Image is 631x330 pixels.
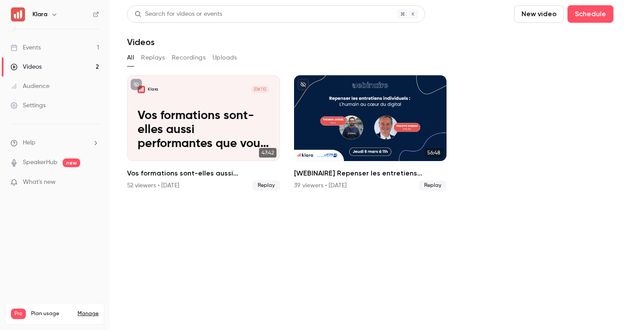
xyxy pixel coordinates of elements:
div: Events [11,43,41,52]
li: Vos formations sont-elles aussi performantes que vous le croyez ? [127,75,280,191]
button: Replays [141,51,165,65]
a: 56:48[WEBINAIRE] Repenser les entretiens individuels : L'humain au coeur du digital39 viewers • [... [294,75,447,191]
a: Vos formations sont-elles aussi performantes que vous le croyez ?Klara[DATE]Vos formations sont-e... [127,75,280,191]
span: Help [23,138,35,147]
li: [WEBINAIRE] Repenser les entretiens individuels : L'humain au coeur du digital [294,75,447,191]
h2: Vos formations sont-elles aussi performantes que vous le croyez ? [127,168,280,179]
li: help-dropdown-opener [11,138,99,147]
p: Vos formations sont-elles aussi performantes que vous le croyez ? [138,109,269,151]
ul: Videos [127,75,613,191]
img: Klara [11,7,25,21]
span: new [63,158,80,167]
span: 56:48 [425,148,443,158]
button: unpublished [131,79,142,90]
a: SpeakerHub [23,158,57,167]
h2: [WEBINAIRE] Repenser les entretiens individuels : L'humain au coeur du digital [294,168,447,179]
button: Schedule [567,5,613,23]
div: Search for videos or events [135,10,222,19]
h1: Videos [127,37,155,47]
button: Recordings [172,51,206,65]
div: 52 viewers • [DATE] [127,181,179,190]
a: Manage [78,310,99,317]
div: Settings [11,101,46,110]
span: Plan usage [31,310,72,317]
button: unpublished [298,79,309,90]
span: [DATE] [251,86,269,94]
div: 39 viewers • [DATE] [294,181,347,190]
button: New video [514,5,564,23]
span: Replay [252,180,280,191]
span: Pro [11,309,26,319]
span: 47:42 [259,148,277,158]
span: Replay [419,180,447,191]
section: Videos [127,5,613,325]
span: What's new [23,178,56,187]
div: Audience [11,82,50,91]
iframe: Noticeable Trigger [89,179,99,186]
button: Uploads [213,51,237,65]
div: Videos [11,63,42,71]
p: Klara [148,87,158,92]
h6: Klara [32,10,47,19]
button: All [127,51,134,65]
